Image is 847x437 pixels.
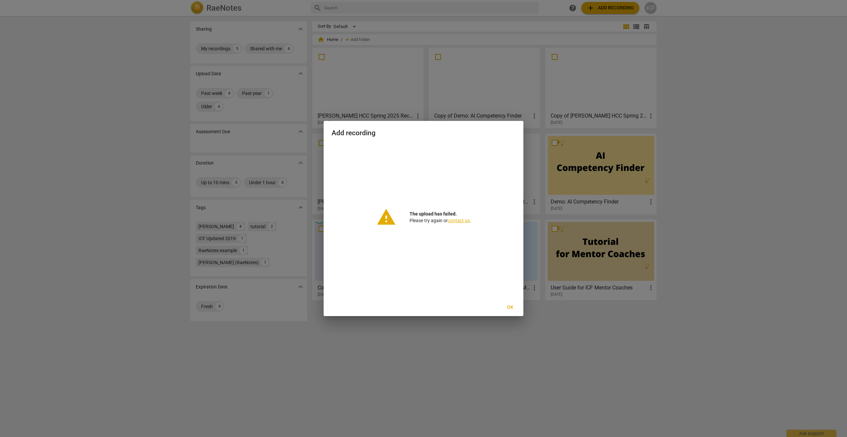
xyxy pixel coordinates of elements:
[410,211,457,217] b: The upload has failed.
[505,304,515,311] span: Ok
[448,218,470,223] a: contact us
[376,207,396,227] span: warning
[410,211,471,224] p: Please try again or .
[499,301,521,313] button: Ok
[332,129,515,137] h2: Add recording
